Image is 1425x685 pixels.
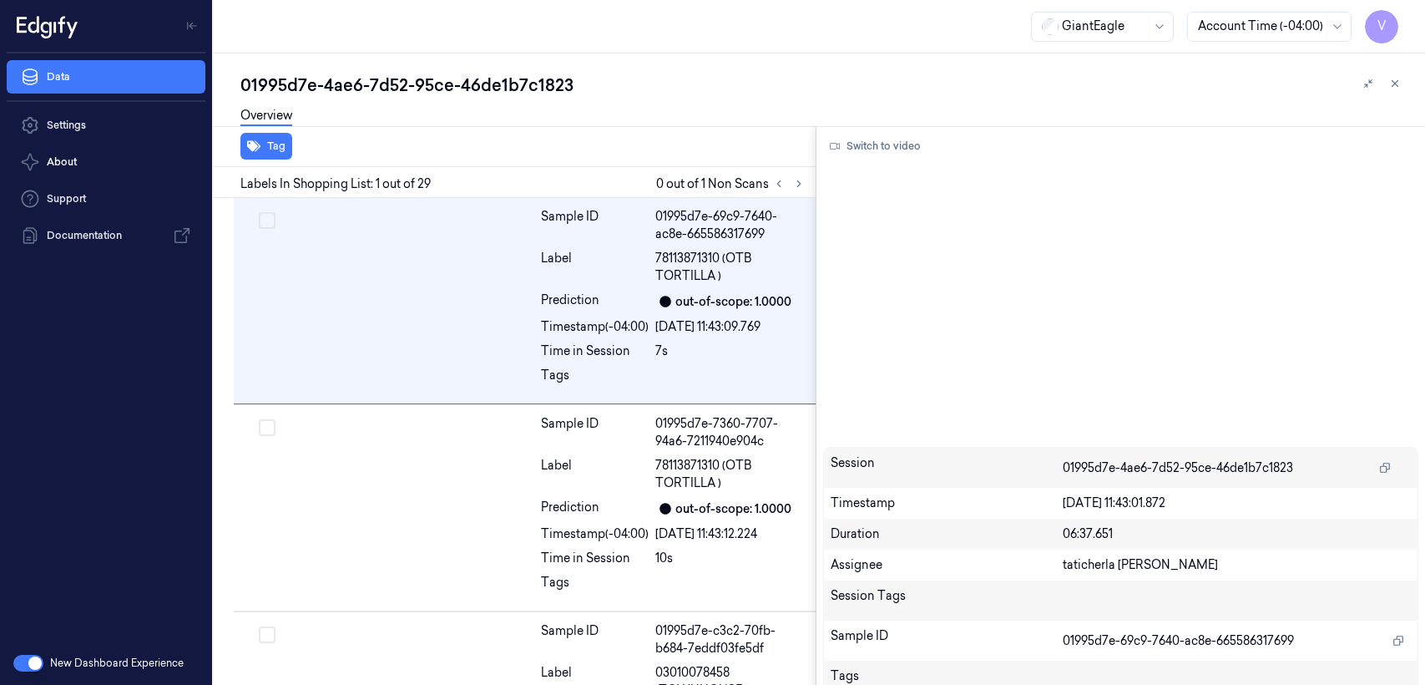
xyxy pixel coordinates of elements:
[240,133,292,160] button: Tag
[1365,10,1398,43] button: V
[541,342,649,360] div: Time in Session
[541,550,649,567] div: Time in Session
[240,175,431,193] span: Labels In Shopping List: 1 out of 29
[259,419,275,436] button: Select row
[541,457,649,492] div: Label
[831,556,1063,574] div: Assignee
[831,525,1063,543] div: Duration
[655,550,806,567] div: 10s
[541,367,649,393] div: Tags
[240,74,1412,97] div: 01995d7e-4ae6-7d52-95ce-46de1b7c1823
[541,525,649,543] div: Timestamp (-04:00)
[655,622,806,657] div: 01995d7e-c3c2-70fb-b684-7eddf03fe5df
[541,574,649,601] div: Tags
[655,208,806,243] div: 01995d7e-69c9-7640-ac8e-665586317699
[7,109,205,142] a: Settings
[259,627,275,643] button: Select row
[1063,495,1411,512] div: [DATE] 11:43:01.872
[7,182,205,216] a: Support
[675,500,791,518] div: out-of-scope: 1.0000
[1063,525,1411,543] div: 06:37.651
[831,587,1063,614] div: Session Tags
[823,133,927,160] button: Switch to video
[7,219,205,252] a: Documentation
[831,454,1063,481] div: Session
[7,60,205,94] a: Data
[655,415,806,450] div: 01995d7e-7360-7707-94a6-7211940e904c
[179,13,205,39] button: Toggle Navigation
[831,627,1063,654] div: Sample ID
[1063,632,1294,650] span: 01995d7e-69c9-7640-ac8e-665586317699
[655,250,806,285] span: 78113871310 (OTB TORTILLA )
[541,208,649,243] div: Sample ID
[7,145,205,179] button: About
[259,212,275,229] button: Select row
[655,318,806,336] div: [DATE] 11:43:09.769
[831,495,1063,512] div: Timestamp
[656,174,809,194] span: 0 out of 1 Non Scans
[541,292,649,312] div: Prediction
[1063,556,1411,574] div: taticherla [PERSON_NAME]
[655,525,806,543] div: [DATE] 11:43:12.224
[541,415,649,450] div: Sample ID
[541,318,649,336] div: Timestamp (-04:00)
[675,293,791,311] div: out-of-scope: 1.0000
[541,622,649,657] div: Sample ID
[240,107,292,126] a: Overview
[1063,459,1293,477] span: 01995d7e-4ae6-7d52-95ce-46de1b7c1823
[655,457,806,492] span: 78113871310 (OTB TORTILLA )
[541,250,649,285] div: Label
[541,499,649,519] div: Prediction
[655,342,806,360] div: 7s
